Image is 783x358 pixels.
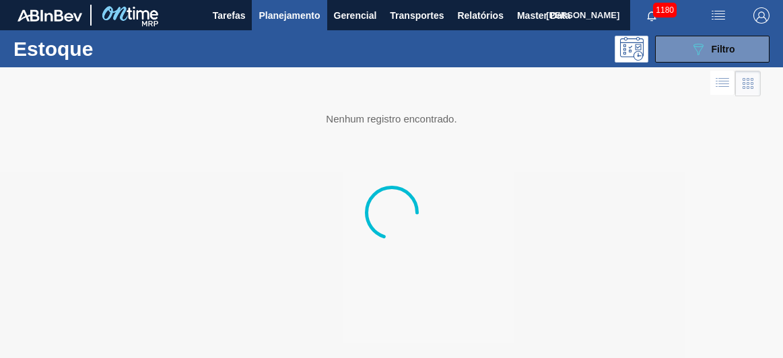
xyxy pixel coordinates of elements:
h1: Estoque [13,41,195,57]
div: Pogramando: nenhum usuário selecionado [615,36,648,63]
img: TNhmsLtSVTkK8tSr43FrP2fwEKptu5GPRR3wAAAABJRU5ErkJggg== [18,9,82,22]
img: Logout [753,7,770,24]
span: Transportes [390,7,444,24]
span: Master Data [517,7,570,24]
span: 1180 [653,3,677,17]
button: Filtro [655,36,770,63]
img: userActions [710,7,726,24]
button: Notificações [630,6,673,25]
span: Tarefas [213,7,246,24]
span: Filtro [712,44,735,55]
span: Planejamento [259,7,320,24]
span: Gerencial [334,7,377,24]
span: Relatórios [457,7,503,24]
